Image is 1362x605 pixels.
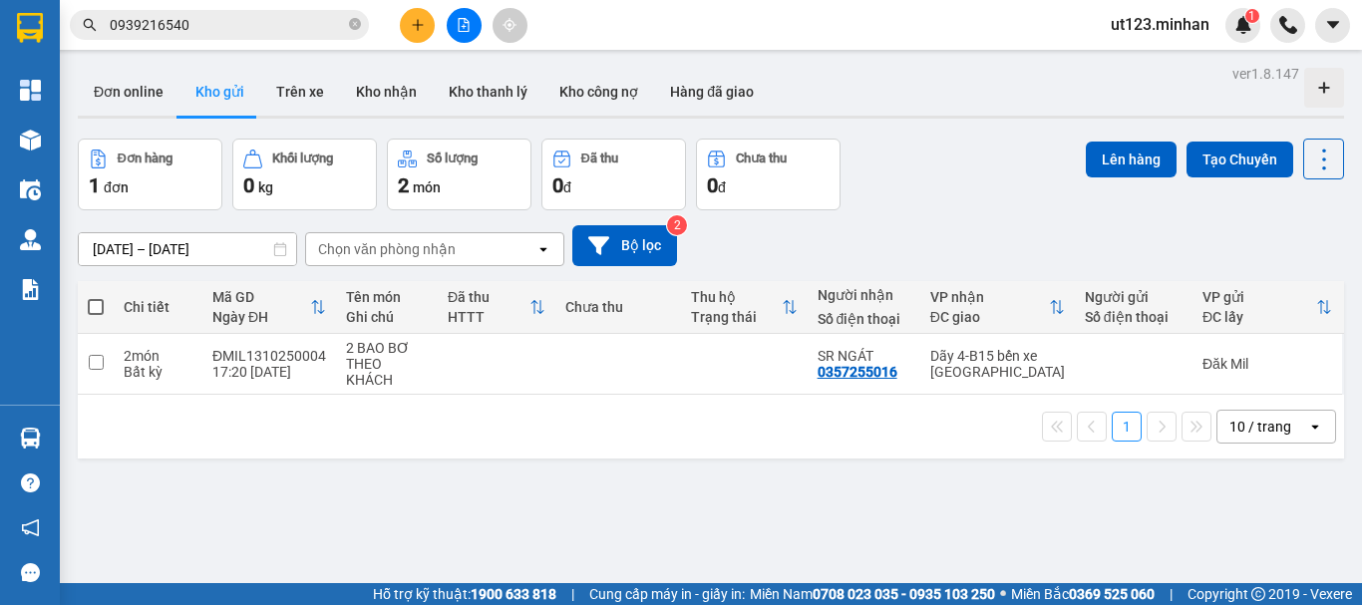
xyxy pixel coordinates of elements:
span: đơn [104,179,129,195]
span: 1 [89,173,100,197]
button: file-add [447,8,482,43]
span: 0 [552,173,563,197]
button: caret-down [1315,8,1350,43]
img: dashboard-icon [20,80,41,101]
div: Bất kỳ [124,364,192,380]
img: phone-icon [1279,16,1297,34]
div: Dãy 4-B15 bến xe [GEOGRAPHIC_DATA] [930,348,1065,380]
th: Toggle SortBy [681,281,807,334]
span: ut123.minhan [1095,12,1225,37]
svg: open [535,241,551,257]
span: kg [258,179,273,195]
div: ver 1.8.147 [1232,63,1299,85]
button: 1 [1112,412,1142,442]
div: VP nhận [930,289,1049,305]
button: Đã thu0đ [541,139,686,210]
img: warehouse-icon [20,130,41,151]
div: Trạng thái [691,309,781,325]
span: Hỗ trợ kỹ thuật: [373,583,556,605]
span: close-circle [349,18,361,30]
span: caret-down [1324,16,1342,34]
span: ⚪️ [1000,590,1006,598]
div: Mã GD [212,289,310,305]
div: ĐC giao [930,309,1049,325]
div: VP gửi [1202,289,1316,305]
div: Người nhận [818,287,910,303]
span: file-add [457,18,471,32]
div: Chưa thu [736,151,787,165]
th: Toggle SortBy [438,281,555,334]
div: Số điện thoại [818,311,910,327]
span: món [413,179,441,195]
span: 0 [707,173,718,197]
div: HTTT [448,309,529,325]
button: Kho công nợ [543,68,654,116]
svg: open [1307,419,1323,435]
div: Thu hộ [691,289,781,305]
div: Chưa thu [565,299,671,315]
img: logo-vxr [17,13,43,43]
div: 10 / trang [1229,417,1291,437]
img: warehouse-icon [20,428,41,449]
img: solution-icon [20,279,41,300]
button: plus [400,8,435,43]
th: Toggle SortBy [920,281,1075,334]
div: Chi tiết [124,299,192,315]
span: 2 [398,173,409,197]
div: Ghi chú [346,309,428,325]
button: Bộ lọc [572,225,677,266]
sup: 2 [667,215,687,235]
div: Tên món [346,289,428,305]
button: Đơn hàng1đơn [78,139,222,210]
div: Đã thu [448,289,529,305]
button: Kho thanh lý [433,68,543,116]
div: ĐC lấy [1202,309,1316,325]
button: Tạo Chuyến [1187,142,1293,177]
button: Số lượng2món [387,139,531,210]
div: Ngày ĐH [212,309,310,325]
div: 2 BAO BƠ [346,340,428,356]
img: icon-new-feature [1234,16,1252,34]
button: Kho gửi [179,68,260,116]
span: Miền Bắc [1011,583,1155,605]
span: 1 [1248,9,1255,23]
span: Miền Nam [750,583,995,605]
span: | [571,583,574,605]
div: Khối lượng [272,151,333,165]
span: Cung cấp máy in - giấy in: [589,583,745,605]
button: Hàng đã giao [654,68,770,116]
strong: 0708 023 035 - 0935 103 250 [813,586,995,602]
sup: 1 [1245,9,1259,23]
span: search [83,18,97,32]
span: notification [21,518,40,537]
div: Tạo kho hàng mới [1304,68,1344,108]
button: aim [493,8,527,43]
th: Toggle SortBy [202,281,336,334]
img: warehouse-icon [20,179,41,200]
button: Chưa thu0đ [696,139,841,210]
span: đ [563,179,571,195]
button: Kho nhận [340,68,433,116]
div: Người gửi [1085,289,1183,305]
button: Đơn online [78,68,179,116]
span: message [21,563,40,582]
div: 2 món [124,348,192,364]
div: 0357255016 [818,364,897,380]
button: Trên xe [260,68,340,116]
span: question-circle [21,473,40,492]
div: Đơn hàng [118,151,172,165]
div: SR NGÁT [818,348,910,364]
div: Đăk Mil [1202,356,1332,372]
input: Tìm tên, số ĐT hoặc mã đơn [110,14,345,36]
span: | [1170,583,1173,605]
div: 17:20 [DATE] [212,364,326,380]
strong: 0369 525 060 [1069,586,1155,602]
span: plus [411,18,425,32]
th: Toggle SortBy [1192,281,1342,334]
span: close-circle [349,16,361,35]
div: Số lượng [427,151,478,165]
button: Khối lượng0kg [232,139,377,210]
div: Chọn văn phòng nhận [318,239,456,259]
div: ĐMIL1310250004 [212,348,326,364]
span: đ [718,179,726,195]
